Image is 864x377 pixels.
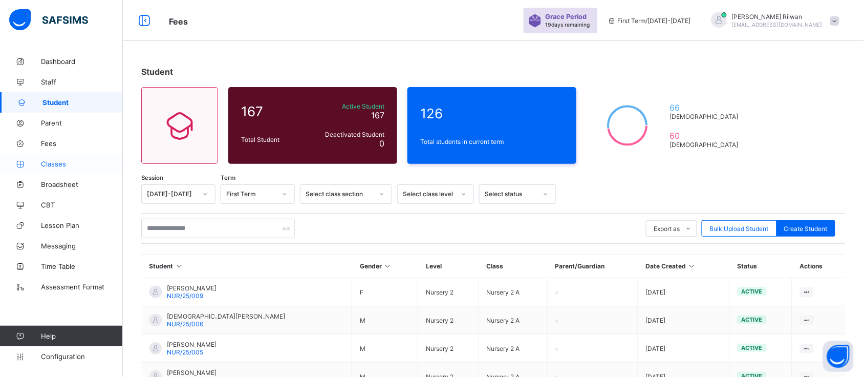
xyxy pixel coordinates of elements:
td: Nursery 2 [418,278,479,306]
span: [PERSON_NAME] Rilwan [732,13,823,20]
th: Date Created [638,255,729,278]
span: [PERSON_NAME] [167,341,217,348]
img: sticker-purple.71386a28dfed39d6af7621340158ba97.svg [529,14,542,27]
span: Assessment Format [41,283,123,291]
span: Total students in current term [420,138,564,145]
span: Configuration [41,352,122,361]
span: Grace Period [546,13,587,20]
span: Fees [169,16,188,27]
span: [PERSON_NAME] [167,369,217,376]
span: NUR/25/009 [167,292,203,300]
th: Class [479,255,548,278]
span: 167 [241,103,307,119]
span: Deactivated Student [312,131,384,138]
span: 60 [669,131,743,141]
span: Lesson Plan [41,221,123,229]
td: F [352,278,418,306]
span: Term [221,174,235,181]
span: active [742,288,763,295]
span: active [742,316,763,323]
div: Select class level [403,191,455,198]
th: Level [418,255,479,278]
span: Help [41,332,122,340]
span: Fees [41,139,123,148]
td: Nursery 2 A [479,278,548,306]
td: [DATE] [638,306,729,334]
span: session/term information [608,17,691,25]
span: [PERSON_NAME] [167,284,217,292]
i: Sort in Ascending Order [383,262,392,270]
span: Staff [41,78,123,86]
span: 0 [379,138,384,149]
div: Total Student [239,133,309,146]
th: Gender [352,255,418,278]
span: Parent [41,119,123,127]
td: [DATE] [638,278,729,306]
span: [EMAIL_ADDRESS][DOMAIN_NAME] [732,22,823,28]
span: Student [141,67,173,77]
span: active [742,344,763,351]
td: [DATE] [638,334,729,363]
div: Aisha HajjaRilwan [701,12,845,29]
img: safsims [9,9,88,31]
td: Nursery 2 A [479,334,548,363]
div: Select status [485,191,537,198]
span: 66 [669,102,743,113]
td: M [352,306,418,334]
span: [DEMOGRAPHIC_DATA][PERSON_NAME] [167,312,285,320]
span: Classes [41,160,123,168]
span: Bulk Upload Student [710,225,769,233]
span: Messaging [41,242,123,250]
span: [DEMOGRAPHIC_DATA] [669,113,743,120]
td: Nursery 2 [418,334,479,363]
i: Sort in Ascending Order [687,262,696,270]
i: Sort in Ascending Order [175,262,184,270]
span: Student [42,98,123,107]
div: [DATE]-[DATE] [147,191,197,198]
div: Select class section [306,191,373,198]
td: Nursery 2 A [479,306,548,334]
td: M [352,334,418,363]
span: Broadsheet [41,180,123,188]
span: Dashboard [41,57,123,66]
span: Export as [654,225,680,233]
th: Student [142,255,352,278]
span: CBT [41,201,123,209]
span: Create Student [784,225,828,233]
button: Open asap [823,341,854,372]
span: 19 days remaining [546,22,590,28]
span: [DEMOGRAPHIC_DATA] [669,141,743,149]
th: Parent/Guardian [548,255,638,278]
span: Session [141,174,163,181]
td: Nursery 2 [418,306,479,334]
div: First Term [226,191,276,198]
th: Status [729,255,792,278]
span: 126 [420,106,564,121]
span: NUR/25/006 [167,320,203,328]
th: Actions [792,255,846,278]
span: Time Table [41,262,123,270]
span: 167 [371,110,384,120]
span: NUR/25/005 [167,348,203,356]
span: Active Student [312,102,384,110]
